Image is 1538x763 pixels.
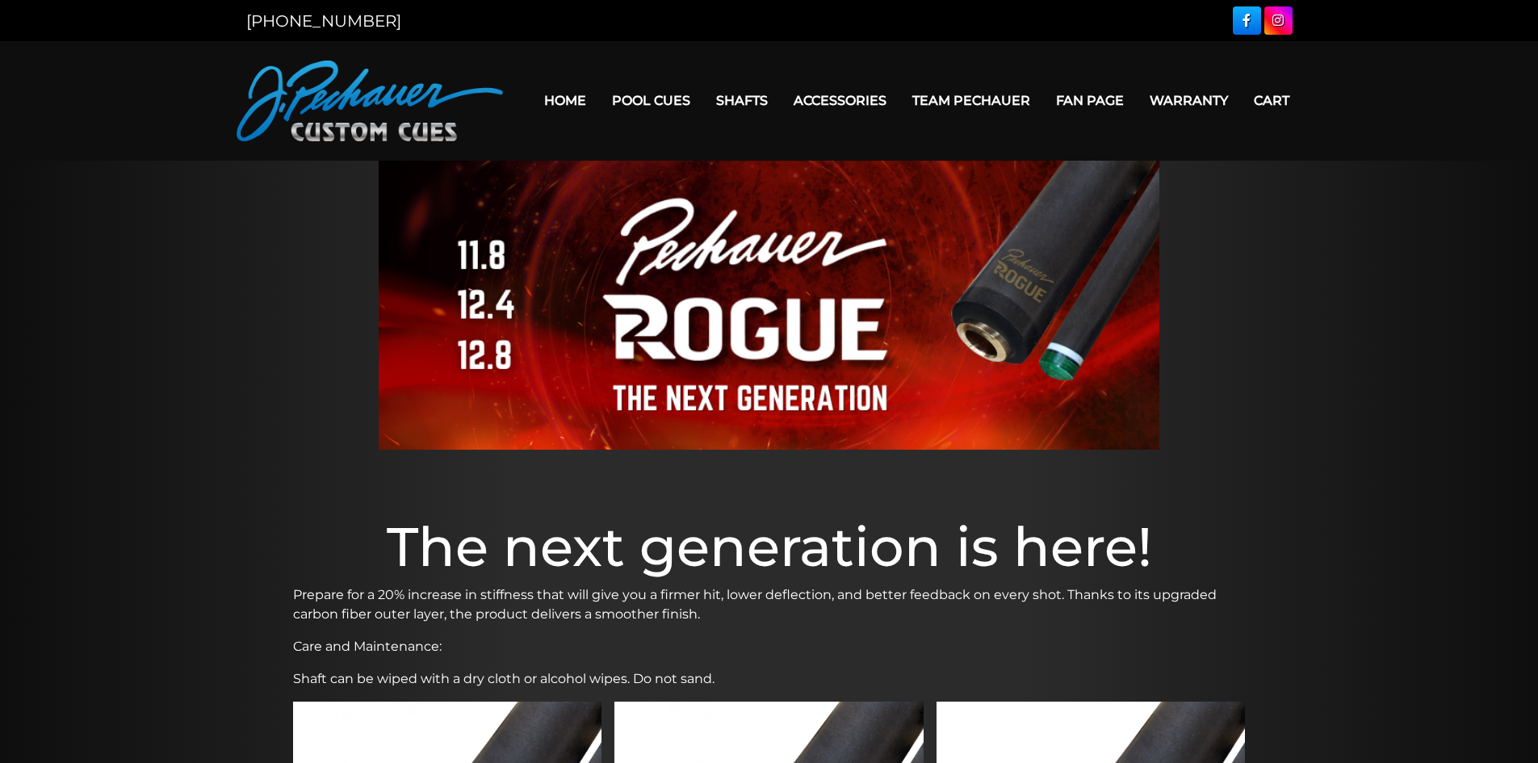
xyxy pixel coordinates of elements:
p: Shaft can be wiped with a dry cloth or alcohol wipes. Do not sand. [293,669,1246,689]
a: Shafts [703,80,781,121]
a: Fan Page [1043,80,1137,121]
a: Warranty [1137,80,1241,121]
h1: The next generation is here! [293,514,1246,579]
a: Accessories [781,80,899,121]
a: Pool Cues [599,80,703,121]
a: Home [531,80,599,121]
p: Prepare for a 20% increase in stiffness that will give you a firmer hit, lower deflection, and be... [293,585,1246,624]
p: Care and Maintenance: [293,637,1246,656]
a: Team Pechauer [899,80,1043,121]
a: [PHONE_NUMBER] [246,11,401,31]
a: Cart [1241,80,1302,121]
img: Pechauer Custom Cues [237,61,503,141]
